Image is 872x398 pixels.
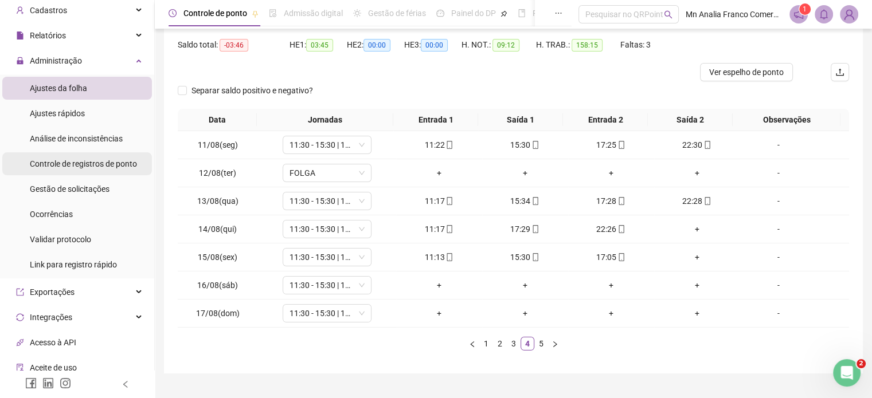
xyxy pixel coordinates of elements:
[30,313,72,322] span: Integrações
[500,10,507,17] span: pushpin
[686,8,783,21] span: Mn Analia Franco Comercio de Alimentos LTDA
[744,139,812,151] div: -
[401,251,478,263] div: 11:13
[30,159,137,168] span: Controle de registros de ponto
[521,337,534,350] li: 4
[290,305,365,322] span: 11:30 - 15:30 | 17:30 - 22:30
[404,38,462,52] div: HE 3:
[347,38,404,52] div: HE 2:
[444,253,453,261] span: mobile
[30,6,67,15] span: Cadastros
[534,337,548,350] li: 5
[819,9,829,19] span: bell
[573,251,650,263] div: 17:05
[178,38,290,52] div: Saldo total:
[290,277,365,294] span: 11:30 - 15:30 | 17:30 - 22:30
[494,337,506,350] a: 2
[573,167,650,179] div: +
[16,338,24,346] span: api
[478,109,563,131] th: Saída 1
[358,170,365,176] span: down
[358,198,365,204] span: down
[659,307,736,320] div: +
[479,337,493,350] li: 1
[573,139,650,151] div: 17:25
[659,167,736,179] div: +
[16,313,24,321] span: sync
[507,337,521,350] li: 3
[25,377,37,389] span: facebook
[353,9,361,17] span: sun
[487,195,564,207] div: 15:34
[358,254,365,261] span: down
[536,38,620,52] div: H. TRAB.:
[42,377,54,389] span: linkedin
[122,380,130,388] span: left
[363,39,390,52] span: 00:00
[702,197,711,205] span: mobile
[196,309,240,318] span: 17/08(dom)
[616,197,625,205] span: mobile
[573,223,650,235] div: 22:26
[290,220,365,238] span: 11:30 - 15:30 | 17:30 - 22:30
[252,10,259,17] span: pushpin
[197,196,238,206] span: 13/08(qua)
[401,279,478,291] div: +
[530,225,539,233] span: mobile
[30,363,77,372] span: Aceite de uso
[799,3,811,15] sup: 1
[487,279,564,291] div: +
[620,40,651,49] span: Faltas: 3
[572,39,603,52] span: 158:15
[451,9,496,18] span: Painel do DP
[573,279,650,291] div: +
[737,113,836,126] span: Observações
[487,223,564,235] div: 17:29
[648,109,733,131] th: Saída 2
[401,167,478,179] div: +
[30,338,76,347] span: Acesso à API
[16,57,24,65] span: lock
[30,84,87,93] span: Ajustes da folha
[290,164,365,182] span: FOLGA
[199,168,236,178] span: 12/08(ter)
[16,288,24,296] span: export
[257,109,393,131] th: Jornadas
[493,337,507,350] li: 2
[492,39,519,52] span: 09:12
[744,279,812,291] div: -
[466,337,479,350] button: left
[290,38,347,52] div: HE 1:
[358,226,365,233] span: down
[198,140,238,149] span: 11/08(seg)
[659,279,736,291] div: +
[616,253,625,261] span: mobile
[487,251,564,263] div: 15:30
[803,5,807,13] span: 1
[530,141,539,149] span: mobile
[284,9,343,18] span: Admissão digital
[709,66,784,78] span: Ver espelho de ponto
[358,282,365,289] span: down
[744,223,812,235] div: -
[530,253,539,261] span: mobile
[16,31,24,40] span: file
[548,337,562,350] button: right
[857,359,866,368] span: 2
[469,341,476,348] span: left
[507,337,520,350] a: 3
[659,195,736,207] div: 22:28
[290,192,365,210] span: 11:30 - 15:30 | 17:30 - 22:30
[30,109,85,118] span: Ajustes rápidos
[30,235,91,244] span: Validar protocolo
[358,310,365,317] span: down
[269,9,277,17] span: file-done
[487,307,564,320] div: +
[616,225,625,233] span: mobile
[187,84,318,97] span: Separar saldo positivo e negativo?
[306,39,333,52] span: 03:45
[700,63,793,81] button: Ver espelho de ponto
[16,6,24,14] span: user-add
[290,136,365,153] span: 11:30 - 15:30 | 17:30 - 22:30
[702,141,711,149] span: mobile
